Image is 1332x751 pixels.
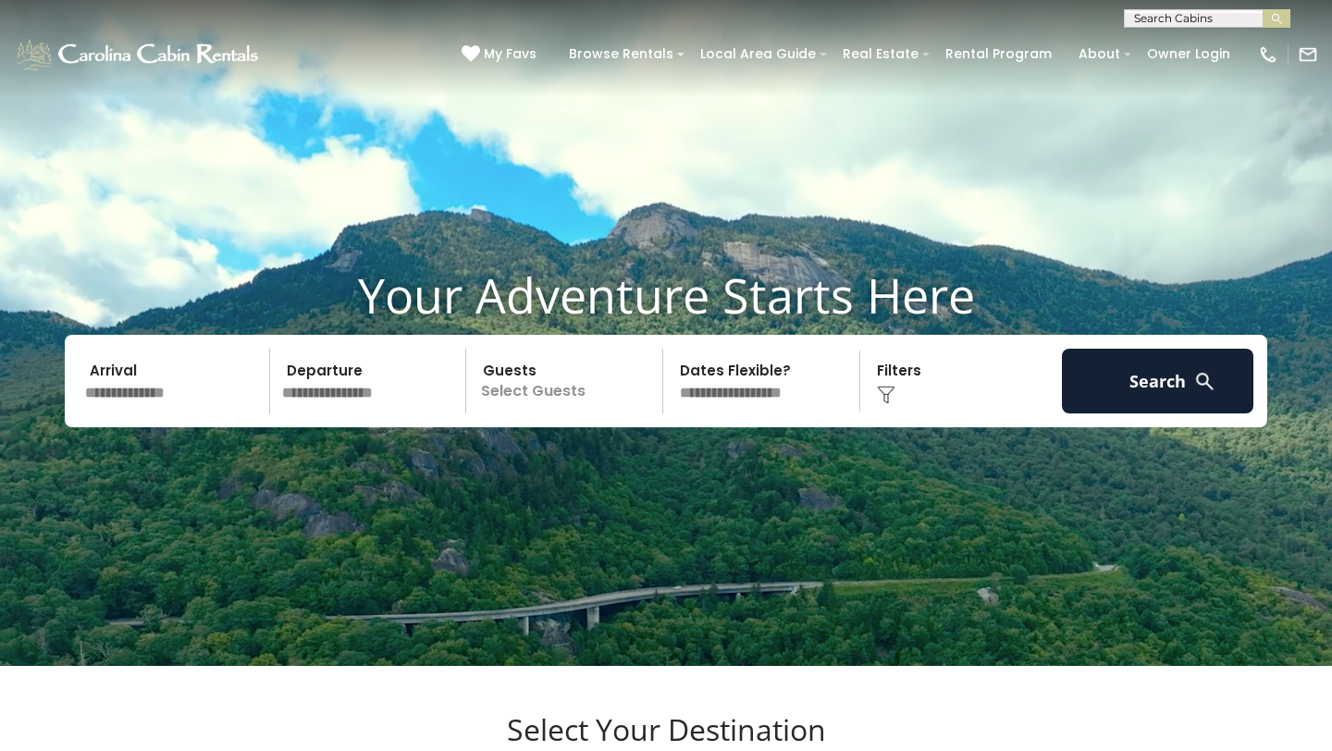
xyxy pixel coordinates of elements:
[14,266,1318,324] h1: Your Adventure Starts Here
[1069,40,1129,68] a: About
[1138,40,1239,68] a: Owner Login
[484,44,536,64] span: My Favs
[472,349,662,413] p: Select Guests
[691,40,825,68] a: Local Area Guide
[1258,44,1278,65] img: phone-regular-white.png
[1062,349,1253,413] button: Search
[560,40,683,68] a: Browse Rentals
[1298,44,1318,65] img: mail-regular-white.png
[877,386,895,404] img: filter--v1.png
[462,44,541,65] a: My Favs
[936,40,1061,68] a: Rental Program
[1193,370,1216,393] img: search-regular-white.png
[14,36,264,73] img: White-1-1-2.png
[833,40,928,68] a: Real Estate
